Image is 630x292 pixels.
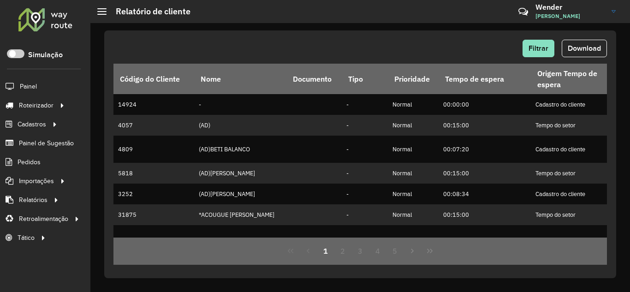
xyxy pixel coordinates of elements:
[388,115,439,136] td: Normal
[194,136,286,162] td: (AD)BETI BALANCO
[113,64,194,94] th: Código do Cliente
[439,225,531,261] td: 00:15:00
[531,184,623,204] td: Cadastro do cliente
[439,64,531,94] th: Tempo de espera
[439,204,531,225] td: 00:15:00
[531,94,623,115] td: Cadastro do cliente
[388,225,439,261] td: Normal
[513,2,533,22] a: Contato Rápido
[535,12,605,20] span: [PERSON_NAME]
[388,184,439,204] td: Normal
[388,136,439,162] td: Normal
[388,64,439,94] th: Prioridade
[386,242,404,260] button: 5
[334,242,351,260] button: 2
[18,233,35,243] span: Tático
[531,163,623,184] td: Tempo do setor
[113,136,194,162] td: 4809
[28,49,63,60] label: Simulação
[439,115,531,136] td: 00:15:00
[342,64,388,94] th: Tipo
[531,204,623,225] td: Tempo do setor
[439,136,531,162] td: 00:07:20
[342,204,388,225] td: -
[194,115,286,136] td: (AD)
[531,64,623,94] th: Origem Tempo de espera
[113,115,194,136] td: 4057
[113,184,194,204] td: 3252
[388,204,439,225] td: Normal
[342,115,388,136] td: -
[194,225,286,261] td: *[PERSON_NAME]
[535,3,605,12] h3: Wender
[113,163,194,184] td: 5818
[531,225,623,261] td: Tempo do setor
[439,184,531,204] td: 00:08:34
[421,242,439,260] button: Last Page
[113,204,194,225] td: 31875
[342,184,388,204] td: -
[523,40,554,57] button: Filtrar
[19,214,68,224] span: Retroalimentação
[317,242,334,260] button: 1
[562,40,607,57] button: Download
[113,94,194,115] td: 14924
[286,64,342,94] th: Documento
[107,6,190,17] h2: Relatório de cliente
[19,138,74,148] span: Painel de Sugestão
[20,82,37,91] span: Painel
[194,184,286,204] td: (AD)[PERSON_NAME]
[19,195,48,205] span: Relatórios
[439,94,531,115] td: 00:00:00
[113,225,194,261] td: 7494
[19,176,54,186] span: Importações
[439,163,531,184] td: 00:15:00
[342,225,388,261] td: -
[194,64,286,94] th: Nome
[342,94,388,115] td: -
[369,242,386,260] button: 4
[531,115,623,136] td: Tempo do setor
[342,136,388,162] td: -
[351,242,369,260] button: 3
[342,163,388,184] td: -
[194,204,286,225] td: *ACOUGUE [PERSON_NAME]
[531,136,623,162] td: Cadastro do cliente
[194,94,286,115] td: -
[18,157,41,167] span: Pedidos
[388,94,439,115] td: Normal
[388,163,439,184] td: Normal
[568,44,601,52] span: Download
[19,101,53,110] span: Roteirizador
[529,44,548,52] span: Filtrar
[404,242,421,260] button: Next Page
[18,119,46,129] span: Cadastros
[194,163,286,184] td: (AD)[PERSON_NAME]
